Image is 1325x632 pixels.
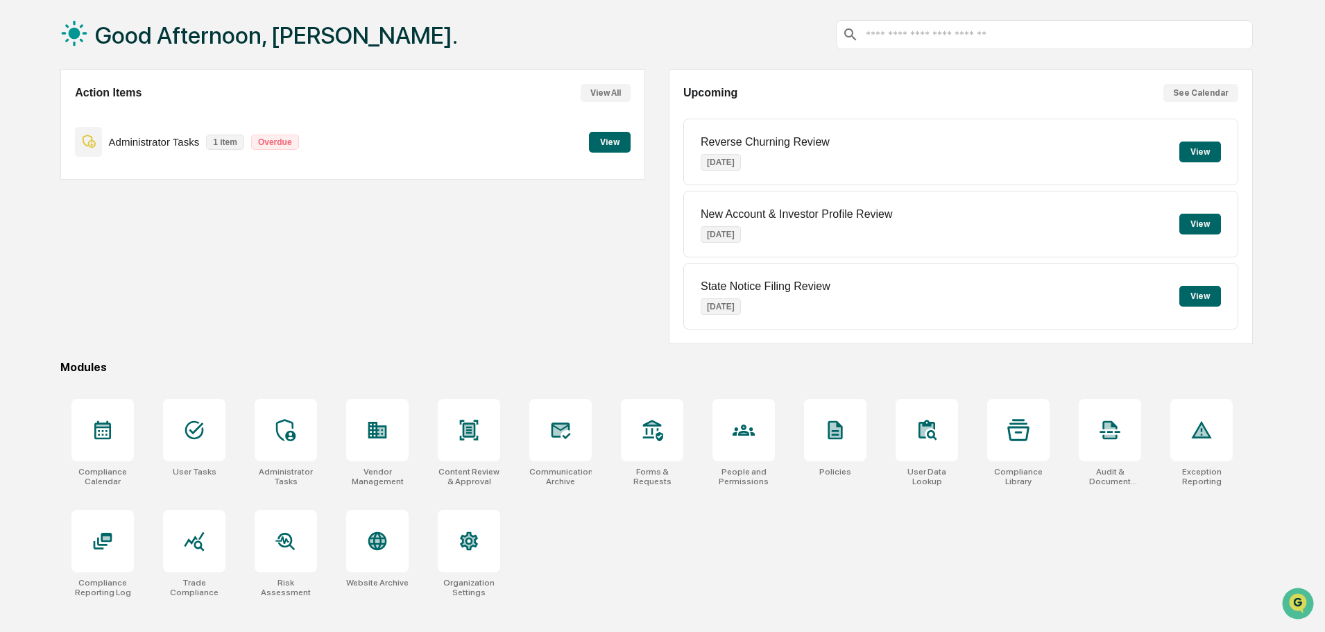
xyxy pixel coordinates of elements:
[163,578,225,597] div: Trade Compliance
[28,273,87,287] span: Data Lookup
[1079,467,1141,486] div: Audit & Document Logs
[28,189,39,200] img: 1746055101610-c473b297-6a78-478c-a979-82029cc54cd1
[71,467,134,486] div: Compliance Calendar
[712,467,775,486] div: People and Permissions
[683,87,737,99] h2: Upcoming
[95,22,458,49] h1: Good Afternoon, [PERSON_NAME].
[138,307,168,317] span: Pylon
[819,467,851,477] div: Policies
[896,467,958,486] div: User Data Lookup
[62,120,191,131] div: We're available if you need us!
[95,241,178,266] a: 🗄️Attestations
[1179,286,1221,307] button: View
[251,135,299,150] p: Overdue
[14,248,25,259] div: 🖐️
[28,246,89,260] span: Preclearance
[43,189,112,200] span: [PERSON_NAME]
[987,467,1050,486] div: Compliance Library
[115,189,120,200] span: •
[581,84,631,102] button: View All
[29,106,54,131] img: 4531339965365_218c74b014194aa58b9b_72.jpg
[621,467,683,486] div: Forms & Requests
[14,154,93,165] div: Past conversations
[529,467,592,486] div: Communications Archive
[701,136,830,148] p: Reverse Churning Review
[1170,467,1233,486] div: Exception Reporting
[14,176,36,198] img: Dave Feldman
[255,467,317,486] div: Administrator Tasks
[8,241,95,266] a: 🖐️Preclearance
[1163,84,1238,102] button: See Calendar
[589,135,631,148] a: View
[60,361,1253,374] div: Modules
[1281,586,1318,624] iframe: Open customer support
[236,110,253,127] button: Start new chat
[206,135,244,150] p: 1 item
[701,154,741,171] p: [DATE]
[701,208,893,221] p: New Account & Investor Profile Review
[14,274,25,285] div: 🔎
[8,267,93,292] a: 🔎Data Lookup
[114,246,172,260] span: Attestations
[98,306,168,317] a: Powered byPylon
[215,151,253,168] button: See all
[346,578,409,588] div: Website Archive
[14,106,39,131] img: 1746055101610-c473b297-6a78-478c-a979-82029cc54cd1
[75,87,142,99] h2: Action Items
[701,280,830,293] p: State Notice Filing Review
[123,189,151,200] span: [DATE]
[701,298,741,315] p: [DATE]
[1179,142,1221,162] button: View
[14,29,253,51] p: How can we help?
[438,578,500,597] div: Organization Settings
[589,132,631,153] button: View
[71,578,134,597] div: Compliance Reporting Log
[701,226,741,243] p: [DATE]
[438,467,500,486] div: Content Review & Approval
[101,248,112,259] div: 🗄️
[1179,214,1221,234] button: View
[173,467,216,477] div: User Tasks
[62,106,228,120] div: Start new chat
[109,136,200,148] p: Administrator Tasks
[346,467,409,486] div: Vendor Management
[255,578,317,597] div: Risk Assessment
